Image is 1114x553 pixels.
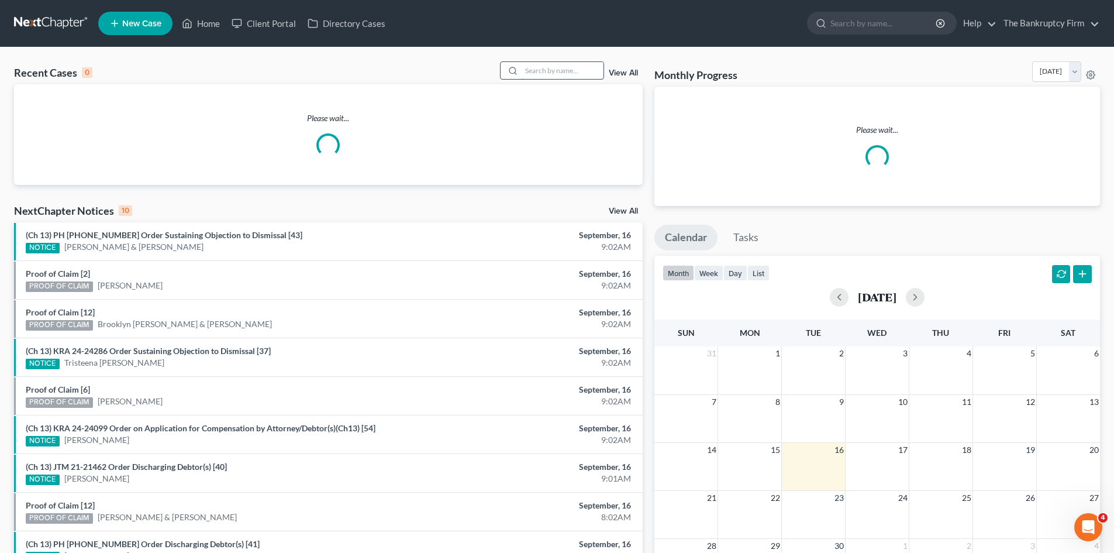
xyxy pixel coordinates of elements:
[897,443,909,457] span: 17
[1025,491,1036,505] span: 26
[26,436,60,446] div: NOTICE
[897,395,909,409] span: 10
[723,265,747,281] button: day
[664,124,1091,136] p: Please wait...
[437,357,631,369] div: 9:02AM
[965,539,972,553] span: 2
[998,328,1010,338] span: Fri
[867,328,887,338] span: Wed
[957,13,996,34] a: Help
[740,328,760,338] span: Mon
[747,265,770,281] button: list
[522,62,603,79] input: Search by name...
[64,357,164,369] a: Tristeena [PERSON_NAME]
[830,12,937,34] input: Search by name...
[26,500,95,510] a: Proof of Claim [12]
[678,328,695,338] span: Sun
[437,280,631,291] div: 9:02AM
[706,491,718,505] span: 21
[706,443,718,457] span: 14
[437,538,631,550] div: September, 16
[98,396,163,407] a: [PERSON_NAME]
[770,443,781,457] span: 15
[437,423,631,434] div: September, 16
[26,397,93,408] div: PROOF OF CLAIM
[26,281,93,292] div: PROOF OF CLAIM
[64,241,204,253] a: [PERSON_NAME] & [PERSON_NAME]
[26,539,260,549] a: (Ch 13) PH [PHONE_NUMBER] Order Discharging Debtor(s) [41]
[774,395,781,409] span: 8
[26,462,227,472] a: (Ch 13) JTM 21-21462 Order Discharging Debtor(s) [40]
[965,346,972,360] span: 4
[1088,491,1100,505] span: 27
[770,539,781,553] span: 29
[654,68,737,82] h3: Monthly Progress
[723,225,769,250] a: Tasks
[26,243,60,253] div: NOTICE
[437,473,631,485] div: 9:01AM
[961,443,972,457] span: 18
[64,434,129,446] a: [PERSON_NAME]
[897,491,909,505] span: 24
[1029,539,1036,553] span: 3
[961,491,972,505] span: 25
[1093,539,1100,553] span: 4
[663,265,694,281] button: month
[98,511,237,523] a: [PERSON_NAME] & [PERSON_NAME]
[437,318,631,330] div: 9:02AM
[1093,346,1100,360] span: 6
[711,395,718,409] span: 7
[437,268,631,280] div: September, 16
[654,225,718,250] a: Calendar
[858,291,896,303] h2: [DATE]
[833,491,845,505] span: 23
[437,396,631,407] div: 9:02AM
[437,511,631,523] div: 8:02AM
[961,395,972,409] span: 11
[609,207,638,215] a: View All
[437,229,631,241] div: September, 16
[902,346,909,360] span: 3
[176,13,226,34] a: Home
[119,205,132,216] div: 10
[770,491,781,505] span: 22
[82,67,92,78] div: 0
[437,384,631,396] div: September, 16
[26,423,375,433] a: (Ch 13) KRA 24-24099 Order on Application for Compensation by Attorney/Debtor(s)(Ch13) [54]
[932,328,949,338] span: Thu
[609,69,638,77] a: View All
[706,539,718,553] span: 28
[26,320,93,331] div: PROOF OF CLAIM
[998,13,1099,34] a: The Bankruptcy Firm
[1074,513,1102,541] iframe: Intercom live chat
[64,473,129,485] a: [PERSON_NAME]
[26,475,60,485] div: NOTICE
[833,539,845,553] span: 30
[706,346,718,360] span: 31
[122,19,161,28] span: New Case
[26,307,95,317] a: Proof of Claim [12]
[26,513,93,524] div: PROOF OF CLAIM
[437,345,631,357] div: September, 16
[774,346,781,360] span: 1
[26,384,90,394] a: Proof of Claim [6]
[838,395,845,409] span: 9
[14,112,643,124] p: Please wait...
[14,204,132,218] div: NextChapter Notices
[833,443,845,457] span: 16
[902,539,909,553] span: 1
[26,359,60,369] div: NOTICE
[14,66,92,80] div: Recent Cases
[26,269,90,279] a: Proof of Claim [2]
[437,500,631,511] div: September, 16
[437,241,631,253] div: 9:02AM
[302,13,391,34] a: Directory Cases
[694,265,723,281] button: week
[1061,328,1075,338] span: Sat
[437,307,631,318] div: September, 16
[1029,346,1036,360] span: 5
[1025,443,1036,457] span: 19
[1098,513,1108,523] span: 4
[838,346,845,360] span: 2
[226,13,302,34] a: Client Portal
